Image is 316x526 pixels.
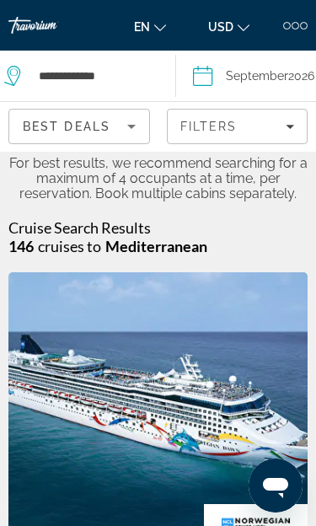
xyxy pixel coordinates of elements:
[105,237,207,255] span: Mediterranean
[208,20,233,34] span: USD
[200,14,258,39] button: Change currency
[23,116,136,137] mat-select: Sort by
[193,51,314,101] button: Select cruise date
[38,237,101,255] span: cruises to
[37,63,158,89] input: Select cruise destination
[8,218,308,237] h1: Cruise Search Results
[226,69,288,83] span: September
[23,120,110,133] span: Best Deals
[249,459,303,513] iframe: Button to launch messaging window
[226,64,314,88] div: 2026
[167,109,308,144] button: Filters
[180,120,238,133] span: Filters
[134,20,150,34] span: en
[126,14,174,39] button: Change language
[8,237,34,255] span: 146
